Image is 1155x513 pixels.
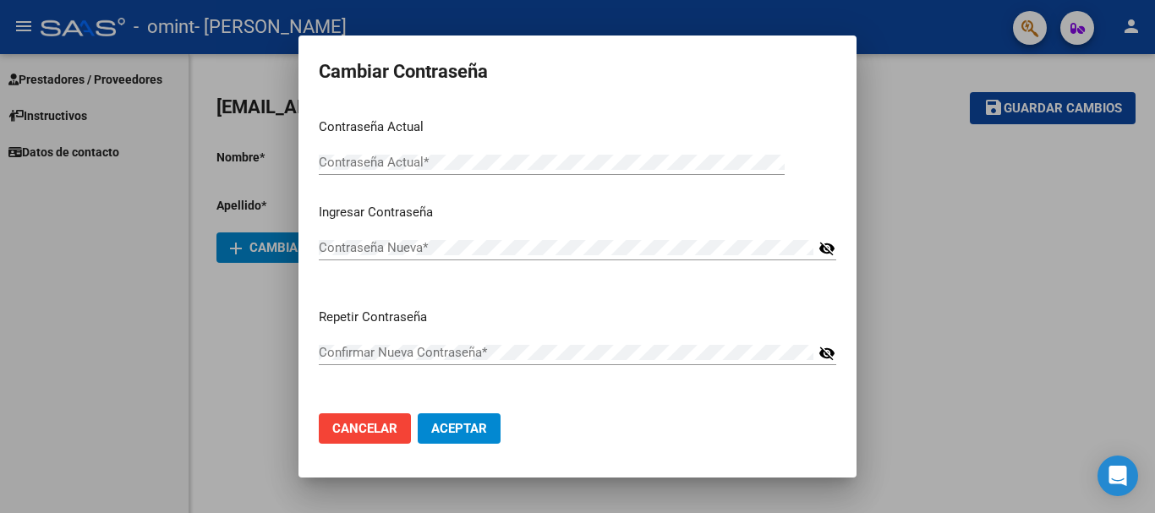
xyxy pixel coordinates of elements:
[818,343,835,363] mat-icon: visibility_off
[319,308,836,327] p: Repetir Contraseña
[1098,456,1138,496] div: Open Intercom Messenger
[332,421,397,436] span: Cancelar
[431,421,487,436] span: Aceptar
[319,117,836,137] p: Contraseña Actual
[319,413,411,444] button: Cancelar
[319,203,836,222] p: Ingresar Contraseña
[418,413,501,444] button: Aceptar
[319,56,836,88] h2: Cambiar Contraseña
[818,238,835,259] mat-icon: visibility_off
